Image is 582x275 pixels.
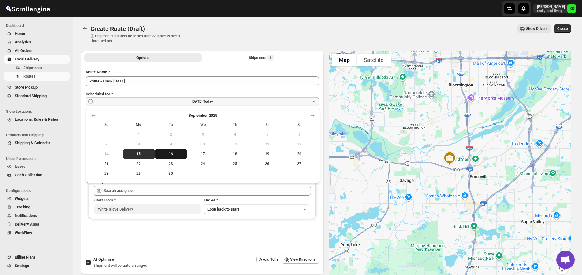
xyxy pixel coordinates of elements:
[537,9,565,13] p: really-cool-living
[204,197,310,203] div: End At
[15,255,36,259] span: Billing Plans
[123,139,155,149] button: Monday September 8 2025
[4,194,70,203] button: Widgets
[86,92,110,96] span: Scheduled for
[5,1,51,16] img: ScrollEngine
[249,55,274,61] div: Shipments
[4,203,70,211] button: Tracking
[4,220,70,229] button: Delivery Apps
[81,24,89,33] button: Routes
[91,34,187,43] p: ⓘ Shipments can also be added from Shipments menu Unrouted tab
[4,229,70,237] button: WorkFlow
[155,130,187,139] button: Tuesday September 2 2025
[4,171,70,179] button: Cash Collection
[4,72,70,81] button: Routes
[282,255,319,264] button: View Directions
[517,24,551,33] button: Show Drivers
[254,132,281,137] span: 5
[91,159,123,169] button: Sunday September 21 2025
[93,161,120,166] span: 21
[157,171,185,176] span: 30
[187,120,219,130] th: Wednesday
[251,149,283,159] button: Friday September 19 2025
[6,156,70,161] span: Users Permissions
[6,23,70,28] span: Dashboard
[123,159,155,169] button: Monday September 22 2025
[192,99,203,104] span: [DATE] |
[259,257,278,262] span: Avoid Tolls
[290,257,315,262] span: View Directions
[93,171,120,176] span: 28
[15,40,31,44] span: Analytics
[222,132,249,137] span: 4
[189,132,217,137] span: 3
[219,149,251,159] button: Thursday September 18 2025
[15,173,42,177] span: Cash Collection
[125,142,152,147] span: 8
[554,24,571,33] button: Create
[270,55,272,60] span: 1
[15,164,25,169] span: Users
[15,222,39,226] span: Delivery Apps
[4,115,70,124] button: Locations, Rules & Rates
[15,117,58,122] span: Locations, Rules & Rates
[93,122,120,127] span: Su
[4,139,70,147] button: Shipping & Calendar
[286,142,313,147] span: 13
[15,230,32,235] span: WorkFlow
[125,161,152,166] span: 22
[123,149,155,159] button: Today Monday September 15 2025
[556,262,568,274] button: Map camera controls
[123,169,155,178] button: Monday September 29 2025
[155,159,187,169] button: Tuesday September 23 2025
[93,263,147,268] span: Shipment will be auto arranged
[283,120,315,130] th: Saturday
[283,159,315,169] button: Saturday September 27 2025
[189,161,217,166] span: 24
[4,253,70,262] button: Billing Plans
[222,161,249,166] span: 25
[157,161,185,166] span: 23
[286,132,313,137] span: 6
[219,159,251,169] button: Thursday September 25 2025
[286,152,313,156] span: 20
[251,130,283,139] button: Friday September 5 2025
[557,26,568,31] span: Create
[15,85,38,90] span: Store PickUp
[570,7,574,11] text: KE
[4,211,70,220] button: Notifications
[89,111,98,120] button: Show previous month, August 2025
[533,4,576,13] button: User menu
[4,162,70,171] button: Users
[222,142,249,147] span: 11
[15,263,29,268] span: Settings
[93,257,114,262] span: AI Optimize
[155,139,187,149] button: Tuesday September 9 2025
[283,139,315,149] button: Saturday September 13 2025
[251,159,283,169] button: Friday September 26 2025
[254,161,281,166] span: 26
[567,4,576,13] span: Kermit Erickson
[254,152,281,156] span: 19
[283,130,315,139] button: Saturday September 6 2025
[556,251,575,269] div: Open chat
[332,54,357,66] button: Show street map
[222,122,249,127] span: Th
[207,207,239,211] span: Loop back to start
[189,122,217,127] span: We
[157,142,185,147] span: 9
[23,65,42,70] span: Shipments
[4,262,70,270] button: Settings
[251,120,283,130] th: Friday
[4,46,70,55] button: All Orders
[219,120,251,130] th: Thursday
[283,149,315,159] button: Saturday September 20 2025
[15,57,39,61] span: Local Delivery
[91,139,123,149] button: Sunday September 7 2025
[94,198,113,202] span: Start From
[155,169,187,178] button: Tuesday September 30 2025
[125,152,152,156] span: 15
[187,130,219,139] button: Wednesday September 3 2025
[86,70,107,74] span: Route Name
[286,122,313,127] span: Sa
